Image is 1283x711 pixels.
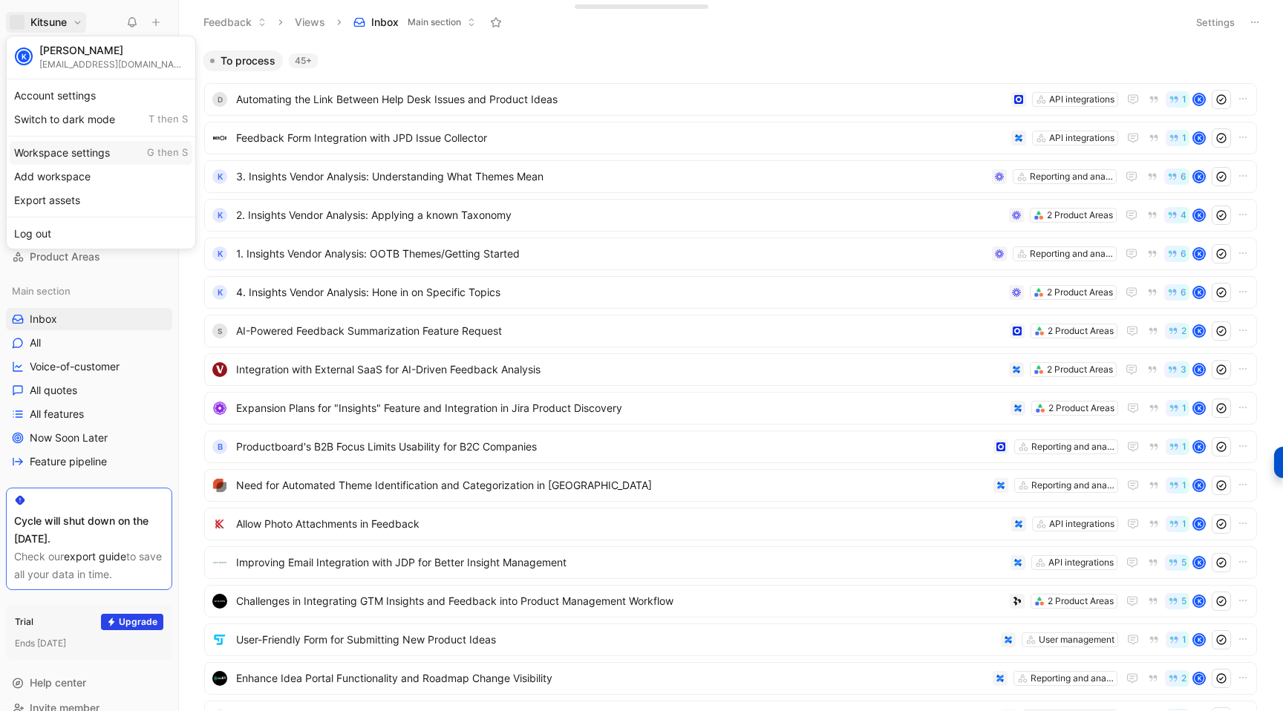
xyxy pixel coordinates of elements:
[10,189,192,212] div: Export assets
[10,165,192,189] div: Add workspace
[10,222,192,246] div: Log out
[148,113,188,126] span: T then S
[10,141,192,165] div: Workspace settings
[147,146,188,160] span: G then S
[39,59,188,70] div: [EMAIL_ADDRESS][DOMAIN_NAME]
[10,84,192,108] div: Account settings
[16,49,31,64] div: K
[6,36,196,249] div: Kitsune
[39,44,188,57] div: [PERSON_NAME]
[10,108,192,131] div: Switch to dark mode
